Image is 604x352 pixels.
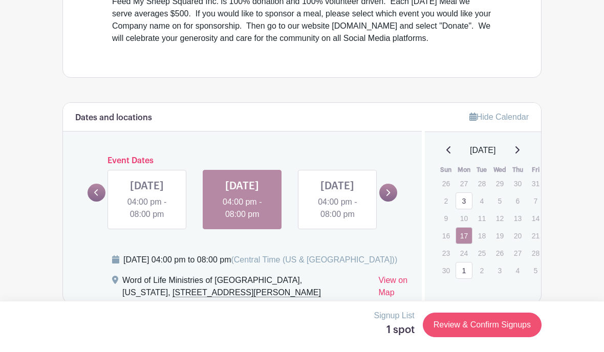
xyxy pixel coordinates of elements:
p: 30 [509,175,526,191]
p: 13 [509,210,526,226]
p: 28 [473,175,490,191]
p: 4 [473,193,490,209]
p: 27 [509,245,526,261]
th: Tue [473,165,491,175]
p: 19 [491,228,508,244]
p: 31 [527,175,544,191]
p: 26 [438,175,455,191]
p: 9 [438,210,455,226]
p: 5 [491,193,508,209]
a: 1 [456,262,472,279]
p: 27 [456,175,472,191]
p: 7 [527,193,544,209]
p: 2 [438,193,455,209]
span: [DATE] [470,144,495,157]
p: Signup List [374,310,415,322]
div: Word of Life Ministries of [GEOGRAPHIC_DATA], [US_STATE], [122,274,370,303]
th: Fri [527,165,545,175]
p: 23 [438,245,455,261]
p: 20 [509,228,526,244]
th: Wed [491,165,509,175]
p: 6 [509,193,526,209]
a: Hide Calendar [469,113,529,121]
p: 25 [473,245,490,261]
h6: Event Dates [105,156,379,166]
p: 29 [491,175,508,191]
span: (Central Time (US & [GEOGRAPHIC_DATA])) [231,255,397,264]
p: 5 [527,262,544,278]
p: 21 [527,228,544,244]
p: 10 [456,210,472,226]
p: 18 [473,228,490,244]
h6: Dates and locations [75,113,152,123]
a: View on Map [378,274,409,303]
p: 11 [473,210,490,226]
th: Thu [509,165,527,175]
p: 2 [473,262,490,278]
p: 3 [491,262,508,278]
h5: 1 spot [374,324,415,336]
p: 28 [527,245,544,261]
p: 26 [491,245,508,261]
p: 4 [509,262,526,278]
div: [DATE] 04:00 pm to 08:00 pm [123,254,397,266]
th: Mon [455,165,473,175]
p: 14 [527,210,544,226]
a: Review & Confirm Signups [423,313,542,337]
p: 16 [438,228,455,244]
a: 17 [456,227,472,244]
p: 12 [491,210,508,226]
p: 30 [438,262,455,278]
a: 3 [456,192,472,209]
p: 24 [456,245,472,261]
th: Sun [437,165,455,175]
